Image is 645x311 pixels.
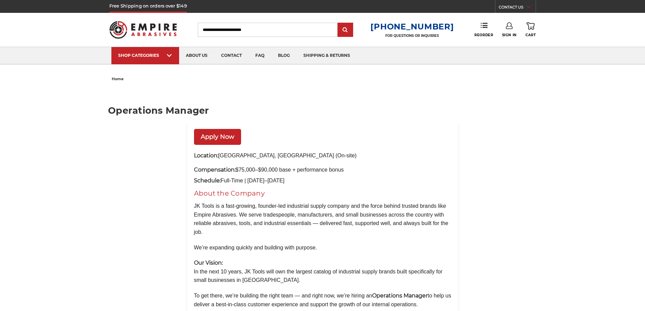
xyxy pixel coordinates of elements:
a: CONTACT US [499,3,536,13]
strong: Operations Manager [372,292,428,299]
a: Apply Now [194,129,241,145]
div: SHOP CATEGORIES [118,53,172,58]
span: Reorder [474,33,493,37]
p: $75,000–$90,000 base + performance bonus [194,167,451,173]
p: FOR QUESTIONS OR INQUIRIES [370,34,454,38]
a: Reorder [474,22,493,37]
p: JK Tools is a fast-growing, founder-led industrial supply company and the force behind trusted br... [194,202,451,236]
p: In the next 10 years, JK Tools will own the largest catalog of industrial supply brands built spe... [194,259,451,285]
h1: Operations Manager [108,106,537,115]
a: about us [179,47,214,64]
span: home [112,76,124,81]
a: shipping & returns [297,47,357,64]
p: We’re expanding quickly and building with purpose. [194,243,451,252]
strong: Compensation: [194,166,236,173]
p: Full-Time | [DATE]–[DATE] [194,176,451,185]
img: Empire Abrasives [109,17,177,43]
a: blog [271,47,297,64]
a: faq [249,47,271,64]
p: [GEOGRAPHIC_DATA], [GEOGRAPHIC_DATA] (On-site) [194,152,451,160]
span: Sign In [502,33,517,37]
strong: Schedule: [194,177,221,184]
a: Cart [525,22,536,37]
a: contact [214,47,249,64]
p: To get there, we’re building the right team — and right now, we’re hiring an to help us deliver a... [194,291,451,309]
strong: Our Vision: [194,260,223,266]
h2: About the Company [194,188,451,198]
input: Submit [339,23,352,37]
span: Cart [525,33,536,37]
a: [PHONE_NUMBER] [370,22,454,31]
strong: Location: [194,152,218,159]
